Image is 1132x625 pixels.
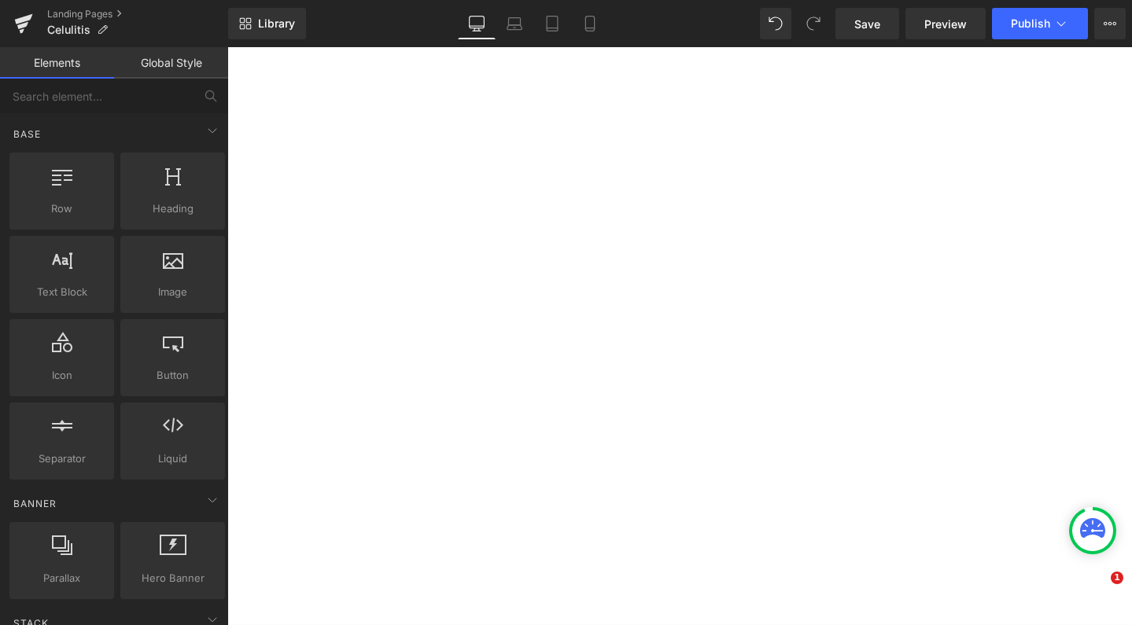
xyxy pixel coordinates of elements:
[854,16,880,32] span: Save
[47,8,228,20] a: Landing Pages
[14,450,109,467] span: Separator
[258,17,295,31] span: Library
[1011,17,1050,30] span: Publish
[458,8,496,39] a: Desktop
[905,8,986,39] a: Preview
[14,367,109,384] span: Icon
[1079,572,1116,609] iframe: Intercom live chat
[12,127,42,142] span: Base
[798,8,829,39] button: Redo
[924,16,967,32] span: Preview
[125,450,220,467] span: Liquid
[14,570,109,586] span: Parallax
[47,24,90,36] span: Celulitis
[533,8,571,39] a: Tablet
[125,284,220,300] span: Image
[992,8,1088,39] button: Publish
[496,8,533,39] a: Laptop
[1094,8,1126,39] button: More
[571,8,609,39] a: Mobile
[114,47,228,79] a: Global Style
[14,284,109,300] span: Text Block
[14,200,109,217] span: Row
[125,570,220,586] span: Hero Banner
[228,8,306,39] a: New Library
[1111,572,1123,584] span: 1
[12,496,58,511] span: Banner
[125,367,220,384] span: Button
[125,200,220,217] span: Heading
[760,8,791,39] button: Undo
